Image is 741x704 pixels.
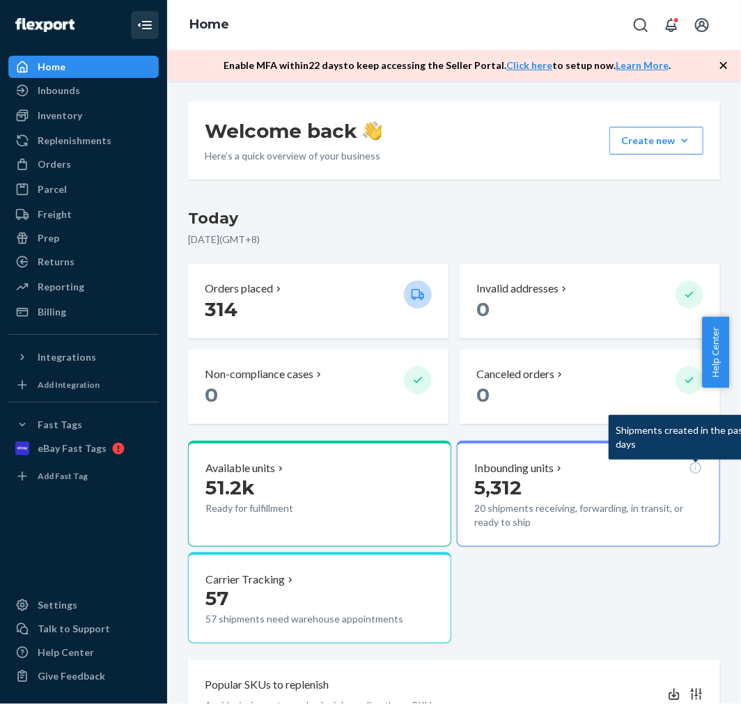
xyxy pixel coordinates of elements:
span: 51.2k [205,476,255,499]
div: Replenishments [38,134,111,148]
div: Billing [38,305,66,319]
p: Invalid addresses [476,281,559,297]
p: Canceled orders [476,366,554,382]
button: Available units51.2kReady for fulfillment [188,441,451,547]
p: Enable MFA within 22 days to keep accessing the Seller Portal. to setup now. . [224,58,671,72]
div: Talk to Support [38,622,110,636]
p: Available units [205,460,275,476]
p: Popular SKUs to replenish [205,677,329,693]
a: Reporting [8,276,159,298]
button: Open notifications [657,11,685,39]
a: Talk to Support [8,618,159,640]
a: Inventory [8,104,159,127]
span: 314 [205,297,237,321]
button: Orders placed 314 [188,264,448,338]
ol: breadcrumbs [178,5,240,45]
button: Inbounding unitsShipments created in the past 90 days5,31220 shipments receiving, forwarding, in ... [457,441,720,547]
button: Canceled orders 0 [460,350,720,424]
div: Orders [38,157,71,171]
button: Fast Tags [8,414,159,436]
span: 57 [205,586,228,610]
h3: Today [188,208,720,230]
a: Home [189,17,229,32]
div: Inventory [38,109,82,123]
a: Learn More [616,59,669,71]
span: 0 [476,297,490,321]
button: Close Navigation [131,11,159,39]
div: Give Feedback [38,669,105,683]
div: Integrations [38,350,96,364]
p: Here’s a quick overview of your business [205,149,382,163]
a: Billing [8,301,159,323]
a: Replenishments [8,130,159,152]
a: Home [8,56,159,78]
button: Open Search Box [627,11,655,39]
a: Parcel [8,178,159,201]
p: Orders placed [205,281,273,297]
div: eBay Fast Tags [38,441,107,455]
div: Settings [38,598,77,612]
a: Add Integration [8,374,159,396]
a: Inbounds [8,79,159,102]
div: Inbounds [38,84,80,97]
div: Help Center [38,646,94,659]
span: 0 [205,383,218,407]
a: Help Center [8,641,159,664]
p: 20 shipments receiving, forwarding, in transit, or ready to ship [474,501,703,529]
p: [DATE] ( GMT+8 ) [188,233,720,247]
div: Reporting [38,280,84,294]
div: Returns [38,255,75,269]
span: 5,312 [474,476,522,499]
img: Flexport logo [15,18,75,32]
button: Give Feedback [8,665,159,687]
a: Freight [8,203,159,226]
button: Help Center [702,317,729,388]
p: Ready for fulfillment [205,501,364,515]
div: Add Integration [38,379,100,391]
img: hand-wave emoji [363,121,382,141]
a: Returns [8,251,159,273]
a: eBay Fast Tags [8,437,159,460]
div: Fast Tags [38,418,82,432]
a: Click here [506,59,552,71]
p: Carrier Tracking [205,572,285,588]
button: Invalid addresses 0 [460,264,720,338]
p: Non-compliance cases [205,366,313,382]
p: 57 shipments need warehouse appointments [205,612,419,626]
div: Prep [38,231,59,245]
a: Orders [8,153,159,175]
div: Home [38,60,65,74]
button: Integrations [8,346,159,368]
button: Non-compliance cases 0 [188,350,448,424]
span: 0 [476,383,490,407]
button: Open account menu [688,11,716,39]
a: Add Fast Tag [8,465,159,487]
a: Settings [8,594,159,616]
button: Create new [609,127,703,155]
div: Parcel [38,182,67,196]
div: Add Fast Tag [38,470,88,482]
div: Freight [38,208,72,221]
h1: Welcome back [205,118,382,143]
p: Inbounding units [474,460,554,476]
a: Prep [8,227,159,249]
button: Carrier Tracking5757 shipments need warehouse appointments [188,552,451,644]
